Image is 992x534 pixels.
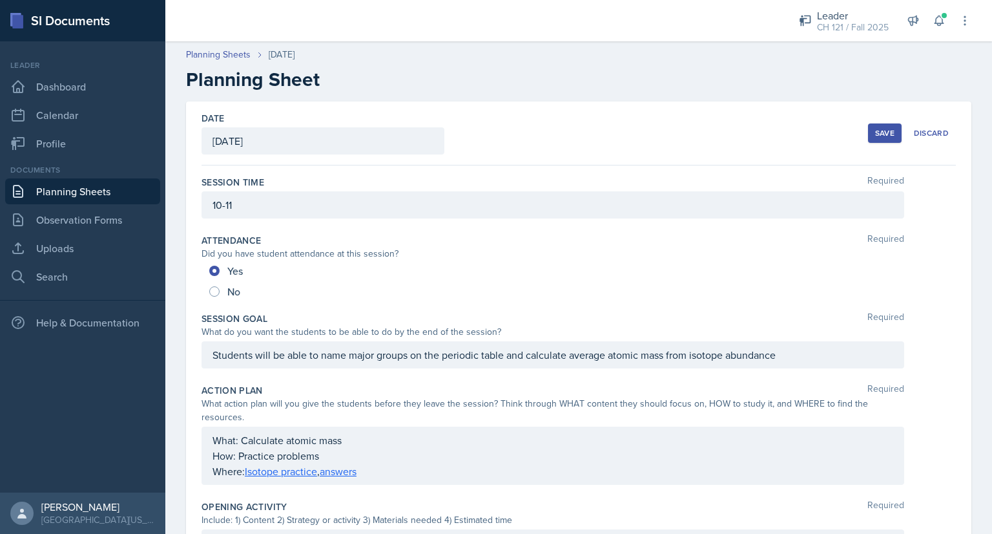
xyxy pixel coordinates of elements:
a: Uploads [5,235,160,261]
div: Leader [817,8,889,23]
div: Help & Documentation [5,310,160,336]
a: Profile [5,131,160,156]
span: Yes [227,264,243,277]
label: Date [201,112,224,125]
a: Planning Sheets [186,48,251,61]
p: Where: , [212,464,893,479]
a: Dashboard [5,74,160,100]
div: Discard [914,128,949,138]
button: Discard [907,123,956,143]
label: Action Plan [201,384,263,397]
p: 10-11 [212,197,893,213]
span: Required [867,176,904,189]
div: CH 121 / Fall 2025 [817,21,889,34]
label: Session Time [201,176,264,189]
a: Planning Sheets [5,178,160,204]
div: [GEOGRAPHIC_DATA][US_STATE] in [GEOGRAPHIC_DATA] [41,513,155,526]
a: Calendar [5,102,160,128]
div: [DATE] [269,48,294,61]
label: Attendance [201,234,262,247]
a: Isotope practice [245,464,317,478]
div: Documents [5,164,160,176]
h2: Planning Sheet [186,68,971,91]
div: Include: 1) Content 2) Strategy or activity 3) Materials needed 4) Estimated time [201,513,904,527]
label: Session Goal [201,312,267,325]
span: Required [867,500,904,513]
a: Search [5,264,160,290]
div: What do you want the students to be able to do by the end of the session? [201,325,904,339]
div: Leader [5,59,160,71]
span: No [227,285,240,298]
p: What: Calculate atomic mass [212,433,893,448]
label: Opening Activity [201,500,287,513]
span: Required [867,384,904,397]
a: Observation Forms [5,207,160,233]
div: [PERSON_NAME] [41,500,155,513]
span: Required [867,234,904,247]
div: Save [875,128,894,138]
span: Required [867,312,904,325]
button: Save [868,123,902,143]
p: How: Practice problems [212,448,893,464]
p: Students will be able to name major groups on the periodic table and calculate average atomic mas... [212,347,893,363]
div: Did you have student attendance at this session? [201,247,904,261]
div: What action plan will you give the students before they leave the session? Think through WHAT con... [201,397,904,424]
a: answers [320,464,356,478]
